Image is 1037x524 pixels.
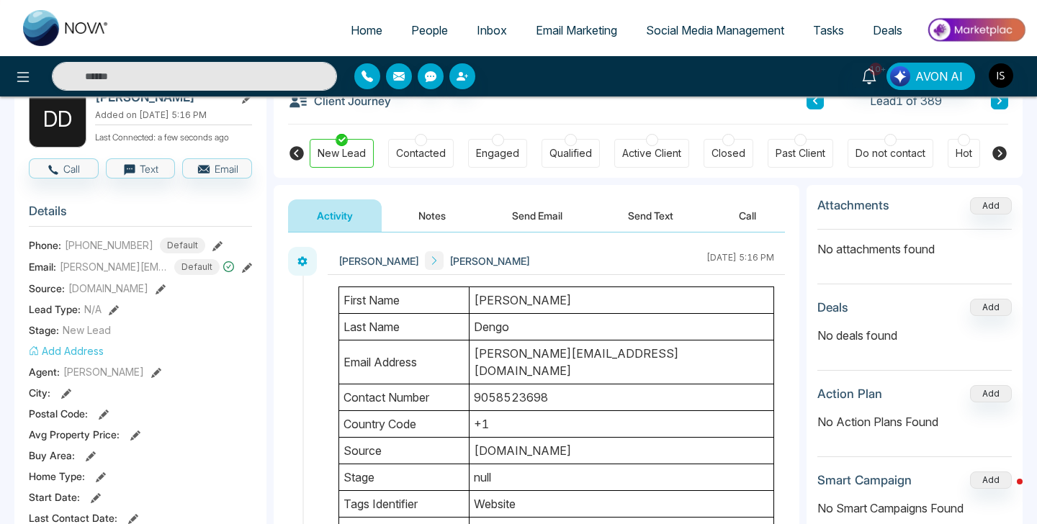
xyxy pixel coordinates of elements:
[29,489,80,505] span: Start Date :
[29,90,86,148] div: D D
[970,299,1012,316] button: Add
[29,385,50,400] span: City :
[856,146,925,161] div: Do not contact
[710,199,785,232] button: Call
[711,146,745,161] div: Closed
[817,387,882,401] h3: Action Plan
[483,199,591,232] button: Send Email
[622,146,681,161] div: Active Client
[29,364,60,379] span: Agent:
[817,230,1012,258] p: No attachments found
[397,17,462,44] a: People
[318,146,366,161] div: New Lead
[817,198,889,212] h3: Attachments
[817,473,912,487] h3: Smart Campaign
[813,23,844,37] span: Tasks
[476,146,519,161] div: Engaged
[852,63,886,88] a: 10+
[890,66,910,86] img: Lead Flow
[396,146,446,161] div: Contacted
[924,14,1028,46] img: Market-place.gif
[632,17,799,44] a: Social Media Management
[65,238,153,253] span: [PHONE_NUMBER]
[106,158,176,179] button: Text
[970,471,1012,489] button: Add
[29,238,61,253] span: Phone:
[477,23,507,37] span: Inbox
[29,343,104,358] button: Add Address
[95,109,252,122] p: Added on [DATE] 5:16 PM
[970,385,1012,402] button: Add
[29,406,88,421] span: Postal Code :
[23,10,109,46] img: Nova CRM Logo
[646,23,784,37] span: Social Media Management
[799,17,858,44] a: Tasks
[84,302,102,317] span: N/A
[706,251,774,270] div: [DATE] 5:16 PM
[29,259,56,274] span: Email:
[160,238,205,253] span: Default
[858,17,917,44] a: Deals
[182,158,252,179] button: Email
[817,500,1012,517] p: No Smart Campaigns Found
[817,300,848,315] h3: Deals
[521,17,632,44] a: Email Marketing
[988,475,1023,510] iframe: Intercom live chat
[60,259,168,274] span: [PERSON_NAME][EMAIL_ADDRESS][DOMAIN_NAME]
[288,199,382,232] button: Activity
[989,63,1013,88] img: User Avatar
[351,23,382,37] span: Home
[29,448,75,463] span: Buy Area :
[63,364,144,379] span: [PERSON_NAME]
[870,92,942,109] span: Lead 1 of 389
[869,63,882,76] span: 10+
[915,68,963,85] span: AVON AI
[462,17,521,44] a: Inbox
[449,253,530,268] span: [PERSON_NAME]
[174,259,220,275] span: Default
[336,17,397,44] a: Home
[29,302,81,317] span: Lead Type:
[411,23,448,37] span: People
[956,146,972,161] div: Hot
[29,322,59,338] span: Stage:
[549,146,592,161] div: Qualified
[970,197,1012,214] button: Add
[68,281,148,296] span: [DOMAIN_NAME]
[817,327,1012,344] p: No deals found
[886,63,975,90] button: AVON AI
[338,253,419,268] span: [PERSON_NAME]
[390,199,475,232] button: Notes
[63,322,111,338] span: New Lead
[599,199,702,232] button: Send Text
[95,90,229,104] h2: [PERSON_NAME]
[29,427,120,442] span: Avg Property Price :
[536,23,617,37] span: Email Marketing
[873,23,902,37] span: Deals
[95,128,252,144] p: Last Connected: a few seconds ago
[817,413,1012,430] p: No Action Plans Found
[970,199,1012,211] span: Add
[29,281,65,296] span: Source:
[29,469,85,484] span: Home Type :
[776,146,825,161] div: Past Client
[288,90,391,112] h3: Client Journey
[29,204,252,226] h3: Details
[29,158,99,179] button: Call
